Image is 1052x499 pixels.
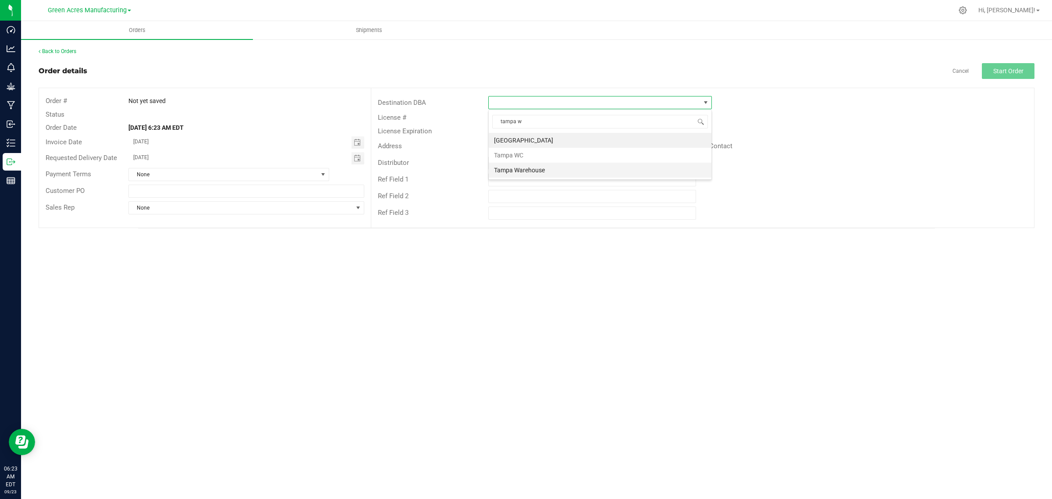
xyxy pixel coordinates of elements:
span: License Expiration [378,127,432,135]
a: Shipments [253,21,485,39]
a: Orders [21,21,253,39]
span: Status [46,110,64,118]
span: Toggle calendar [352,152,364,164]
li: Tampa Warehouse [489,163,711,178]
a: Back to Orders [39,48,76,54]
span: Ref Field 1 [378,175,409,183]
span: Green Acres Manufacturing [48,7,127,14]
span: Orders [117,26,157,34]
span: Ref Field 2 [378,192,409,200]
span: Address [378,142,402,150]
div: Manage settings [957,6,968,14]
span: Payment Terms [46,170,91,178]
inline-svg: Reports [7,176,15,185]
span: Start Order [993,68,1024,75]
strong: [DATE] 6:23 AM EDT [128,124,184,131]
span: Requested Delivery Date [46,154,117,162]
div: Order details [39,66,87,76]
iframe: Resource center [9,429,35,455]
span: Sales Rep [46,203,75,211]
inline-svg: Dashboard [7,25,15,34]
span: Shipments [344,26,394,34]
span: Ref Field 3 [378,209,409,217]
span: Order # [46,97,67,105]
span: Destination DBA [378,99,426,107]
inline-svg: Inbound [7,120,15,128]
inline-svg: Analytics [7,44,15,53]
span: None [129,168,318,181]
button: Start Order [982,63,1034,79]
span: Hi, [PERSON_NAME]! [978,7,1035,14]
p: 09/23 [4,488,17,495]
span: Order Date [46,124,77,132]
span: Distributor [378,159,409,167]
inline-svg: Inventory [7,139,15,147]
span: None [129,202,352,214]
a: Cancel [952,68,969,75]
inline-svg: Outbound [7,157,15,166]
inline-svg: Grow [7,82,15,91]
span: Customer PO [46,187,85,195]
span: Contact [709,142,732,150]
span: Not yet saved [128,97,166,104]
inline-svg: Manufacturing [7,101,15,110]
span: License # [378,114,406,121]
span: Toggle calendar [352,136,364,149]
inline-svg: Monitoring [7,63,15,72]
li: Tampa WC [489,148,711,163]
li: [GEOGRAPHIC_DATA] [489,133,711,148]
p: 06:23 AM EDT [4,465,17,488]
span: Invoice Date [46,138,82,146]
